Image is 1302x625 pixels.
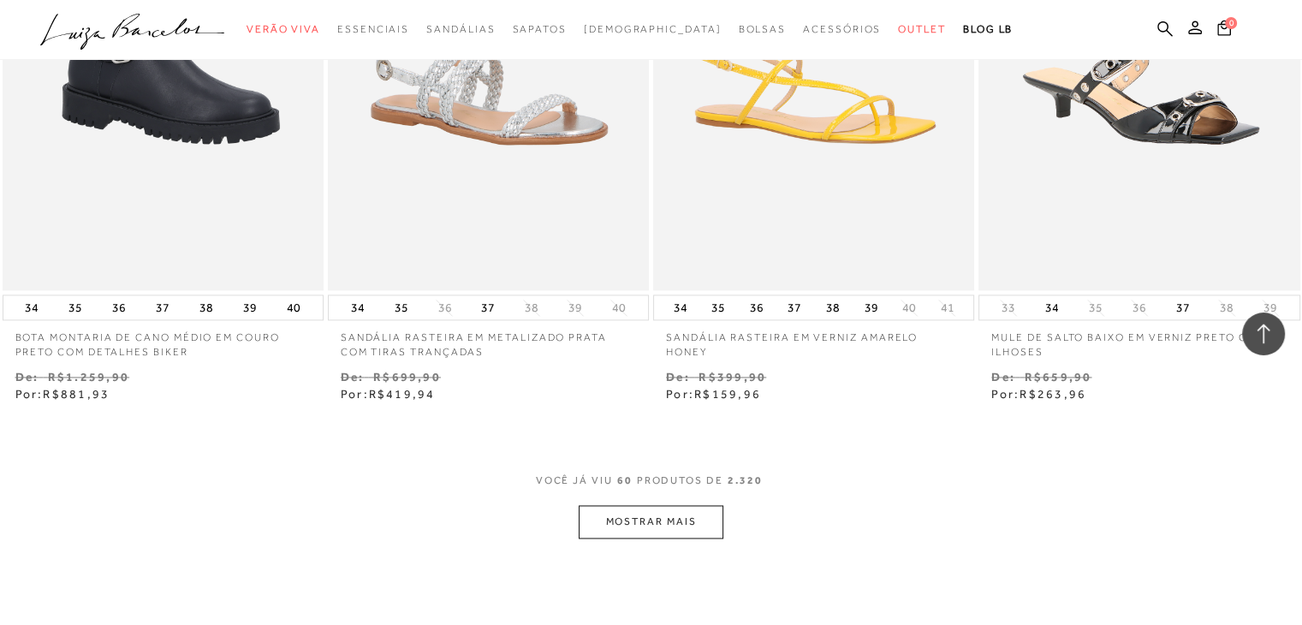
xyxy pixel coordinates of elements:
button: 38 [194,295,218,319]
button: 39 [238,295,262,319]
button: 33 [996,300,1020,316]
span: BLOG LB [963,23,1013,35]
span: Por: [991,387,1086,401]
small: De: [15,370,39,384]
span: R$419,94 [369,387,436,401]
button: 37 [782,295,806,319]
span: VOCê JÁ VIU [536,473,613,488]
a: MULE DE SALTO BAIXO EM VERNIZ PRETO COM ILHOSES [978,320,1299,360]
button: 38 [821,295,845,319]
span: Por: [15,387,110,401]
span: Por: [341,387,436,401]
a: categoryNavScreenReaderText [898,14,946,45]
button: 35 [389,295,413,319]
a: categoryNavScreenReaderText [426,14,495,45]
button: 34 [669,295,693,319]
span: 60 [617,473,633,505]
a: SANDÁLIA RASTEIRA EM METALIZADO PRATA COM TIRAS TRANÇADAS [328,320,649,360]
span: Verão Viva [247,23,320,35]
button: 34 [1040,295,1064,319]
span: Acessórios [803,23,881,35]
button: 0 [1212,19,1236,42]
small: R$659,90 [1024,370,1091,384]
button: 36 [107,295,131,319]
button: 36 [745,295,769,319]
button: 37 [151,295,175,319]
button: 38 [520,300,544,316]
a: categoryNavScreenReaderText [337,14,409,45]
button: 39 [859,295,883,319]
button: 34 [20,295,44,319]
span: [DEMOGRAPHIC_DATA] [584,23,722,35]
button: 37 [476,295,500,319]
button: 35 [63,295,87,319]
span: PRODUTOS DE [637,473,723,488]
small: De: [666,370,690,384]
span: 0 [1225,17,1237,29]
button: 40 [282,295,306,319]
button: 36 [432,300,456,316]
small: R$1.259,90 [48,370,129,384]
button: 35 [706,295,730,319]
span: Outlet [898,23,946,35]
small: De: [991,370,1015,384]
button: 40 [607,300,631,316]
span: Essenciais [337,23,409,35]
a: categoryNavScreenReaderText [512,14,566,45]
a: BOTA MONTARIA DE CANO MÉDIO EM COURO PRETO COM DETALHES BIKER [3,320,324,360]
span: 2.320 [728,473,763,505]
span: R$159,96 [694,387,761,401]
span: Sapatos [512,23,566,35]
small: R$399,90 [699,370,766,384]
button: 39 [563,300,587,316]
a: SANDÁLIA RASTEIRA EM VERNIZ AMARELO HONEY [653,320,974,360]
a: categoryNavScreenReaderText [738,14,786,45]
span: R$263,96 [1020,387,1086,401]
button: 36 [1127,300,1151,316]
a: BLOG LB [963,14,1013,45]
span: Por: [666,387,761,401]
button: 41 [935,300,959,316]
button: 40 [897,300,921,316]
button: 37 [1171,295,1195,319]
span: R$881,93 [43,387,110,401]
span: Bolsas [738,23,786,35]
small: De: [341,370,365,384]
small: R$699,90 [373,370,441,384]
button: 35 [1084,300,1108,316]
button: MOSTRAR MAIS [579,505,722,539]
a: noSubCategoriesText [584,14,722,45]
button: 38 [1215,300,1239,316]
a: categoryNavScreenReaderText [803,14,881,45]
button: 39 [1258,300,1282,316]
span: Sandálias [426,23,495,35]
a: categoryNavScreenReaderText [247,14,320,45]
button: 34 [346,295,370,319]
